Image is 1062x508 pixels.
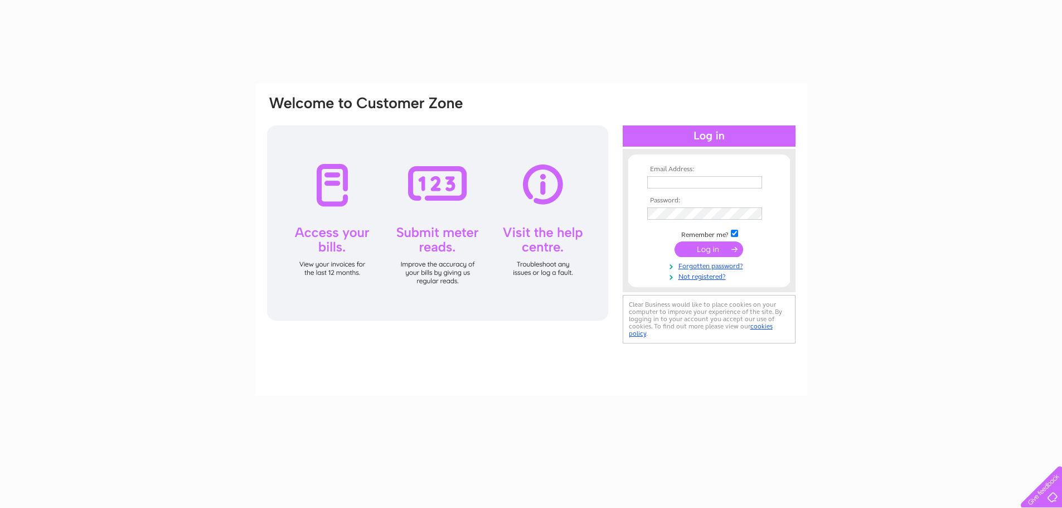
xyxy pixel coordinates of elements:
div: Clear Business would like to place cookies on your computer to improve your experience of the sit... [623,295,796,343]
input: Submit [675,241,743,257]
a: cookies policy [629,322,773,337]
td: Remember me? [644,228,774,239]
th: Password: [644,197,774,205]
a: Not registered? [647,270,774,281]
th: Email Address: [644,166,774,173]
a: Forgotten password? [647,260,774,270]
